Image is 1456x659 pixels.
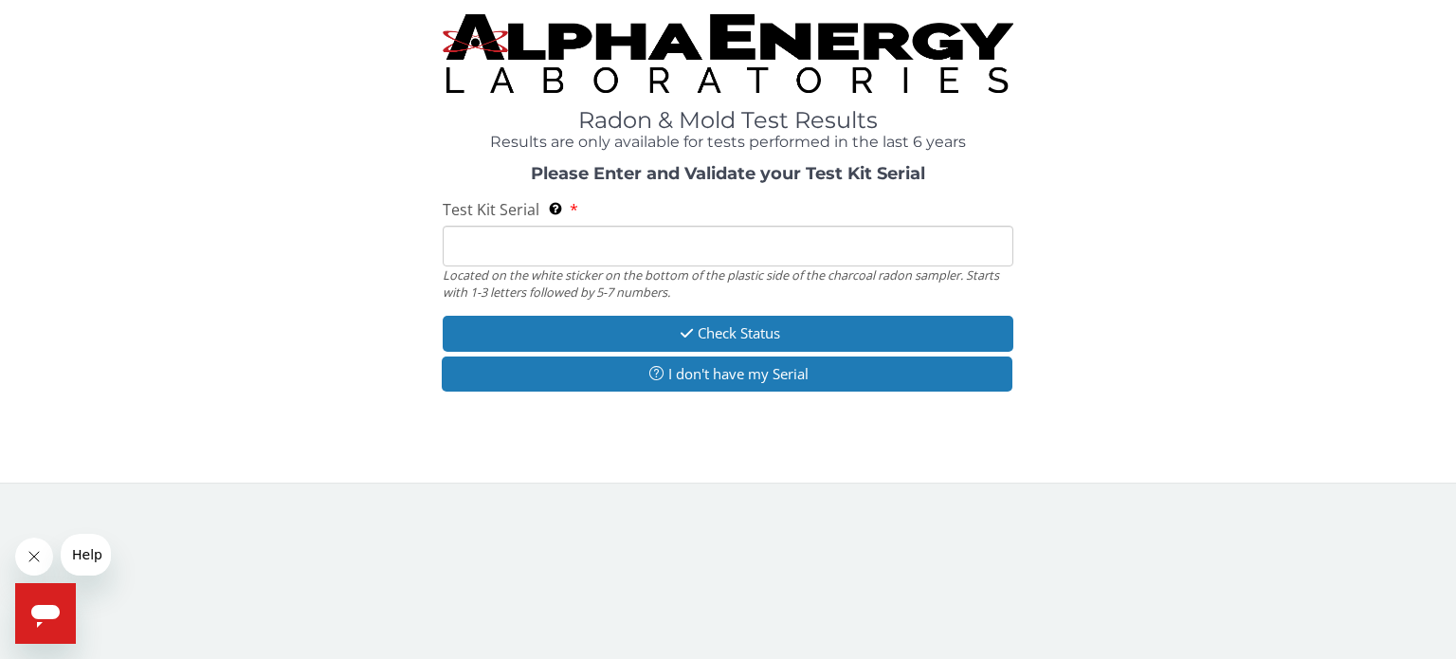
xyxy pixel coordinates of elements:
[15,583,76,644] iframe: Button to launch messaging window
[443,316,1013,351] button: Check Status
[443,14,1013,93] img: TightCrop.jpg
[61,534,111,576] iframe: Message from company
[531,163,925,184] strong: Please Enter and Validate your Test Kit Serial
[443,134,1013,151] h4: Results are only available for tests performed in the last 6 years
[442,357,1012,392] button: I don't have my Serial
[15,538,53,576] iframe: Close message
[443,199,539,220] span: Test Kit Serial
[443,108,1013,133] h1: Radon & Mold Test Results
[443,266,1013,302] div: Located on the white sticker on the bottom of the plastic side of the charcoal radon sampler. Sta...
